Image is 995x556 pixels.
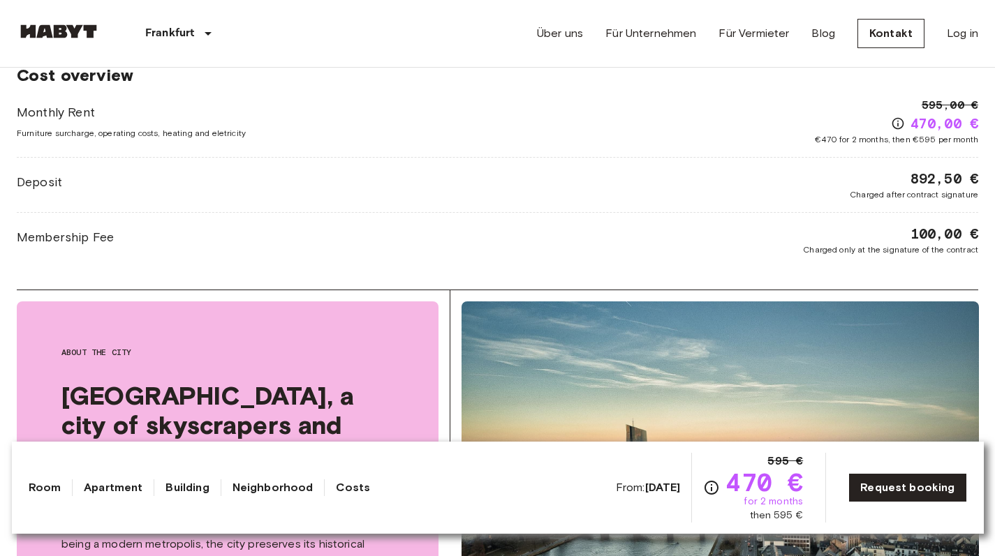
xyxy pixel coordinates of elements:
[744,495,803,509] span: for 2 months
[911,169,978,188] span: 892,50 €
[891,117,905,130] svg: Check cost overview for full price breakdown. Please note that discounts apply to new joiners onl...
[537,25,583,42] a: Über uns
[645,481,681,494] b: [DATE]
[165,479,209,496] a: Building
[233,479,314,496] a: Neighborhood
[616,480,681,495] span: From:
[17,228,114,246] span: Membership Fee
[17,127,246,140] span: Furniture surcharge, operating costs, heating and eletricity
[815,133,978,146] span: €470 for 2 months, then €595 per month
[811,25,835,42] a: Blog
[750,509,804,523] span: then 595 €
[725,469,803,495] span: 470 €
[848,473,966,502] a: Request booking
[767,453,803,469] span: 595 €
[336,479,370,496] a: Costs
[857,19,924,48] a: Kontakt
[17,24,101,38] img: Habyt
[17,65,978,86] span: Cost overview
[145,25,194,42] p: Frankfurt
[947,25,978,42] a: Log in
[61,381,394,469] span: [GEOGRAPHIC_DATA], a city of skyscrapers and hidden gems
[703,479,720,496] svg: Check cost overview for full price breakdown. Please note that discounts apply to new joiners onl...
[605,25,696,42] a: Für Unternehmen
[17,103,246,121] span: Monthly Rent
[61,346,394,359] span: About the city
[911,224,978,243] span: 100,00 €
[922,97,978,114] span: 595,00 €
[718,25,789,42] a: Für Vermieter
[911,114,978,133] span: 470,00 €
[84,479,142,496] a: Apartment
[29,479,61,496] a: Room
[850,188,978,201] span: Charged after contract signature
[17,173,62,191] span: Deposit
[803,243,978,256] span: Charged only at the signature of the contract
